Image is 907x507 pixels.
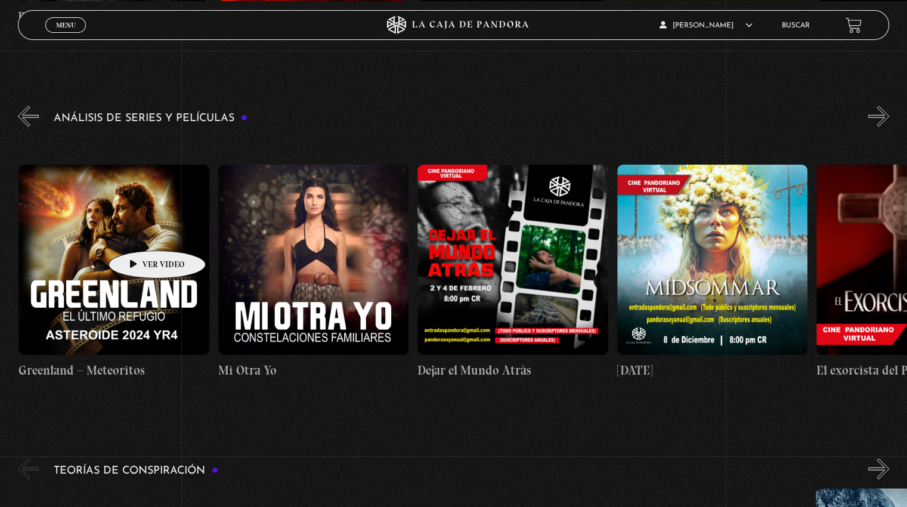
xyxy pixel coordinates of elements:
h4: Dejar el Mundo Atrás [417,360,608,379]
span: Menu [56,21,76,29]
h4: Mi Otra Yo [218,360,408,379]
h4: Lil Nas X [218,7,408,26]
button: Previous [18,106,39,126]
h3: Análisis de series y películas [54,112,247,123]
h4: Papa [PERSON_NAME] [18,7,208,26]
button: Next [868,458,889,479]
a: [DATE] [617,135,807,407]
a: Dejar el Mundo Atrás [417,135,608,407]
a: Buscar [782,22,810,29]
a: Mi Otra Yo [218,135,408,407]
h4: [PERSON_NAME] [617,7,807,26]
button: Previous [18,458,39,479]
h4: [DATE] [617,360,807,379]
span: [PERSON_NAME] [660,22,753,29]
h4: [PERSON_NAME] [417,7,607,26]
span: Cerrar [52,32,80,40]
a: Greenland – Meteoritos [18,135,209,407]
a: View your shopping cart [846,17,862,33]
button: Next [868,106,889,126]
h3: Teorías de Conspiración [54,465,218,476]
h4: Greenland – Meteoritos [18,360,209,379]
